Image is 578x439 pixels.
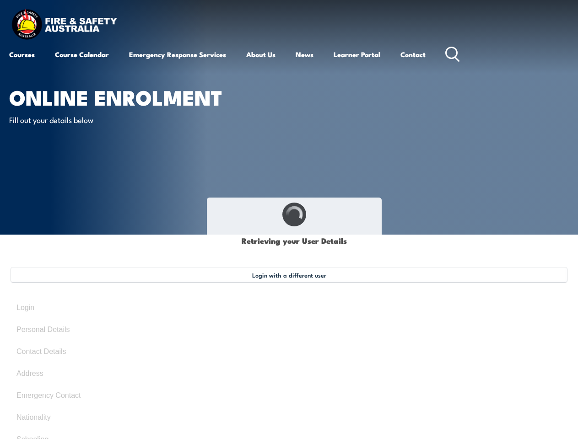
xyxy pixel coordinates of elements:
[9,114,176,125] p: Fill out your details below
[9,43,35,65] a: Courses
[129,43,226,65] a: Emergency Response Services
[9,88,235,106] h1: Online Enrolment
[212,231,377,249] h1: Retrieving your User Details
[252,271,326,278] span: Login with a different user
[246,43,275,65] a: About Us
[400,43,426,65] a: Contact
[296,43,313,65] a: News
[55,43,109,65] a: Course Calendar
[334,43,380,65] a: Learner Portal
